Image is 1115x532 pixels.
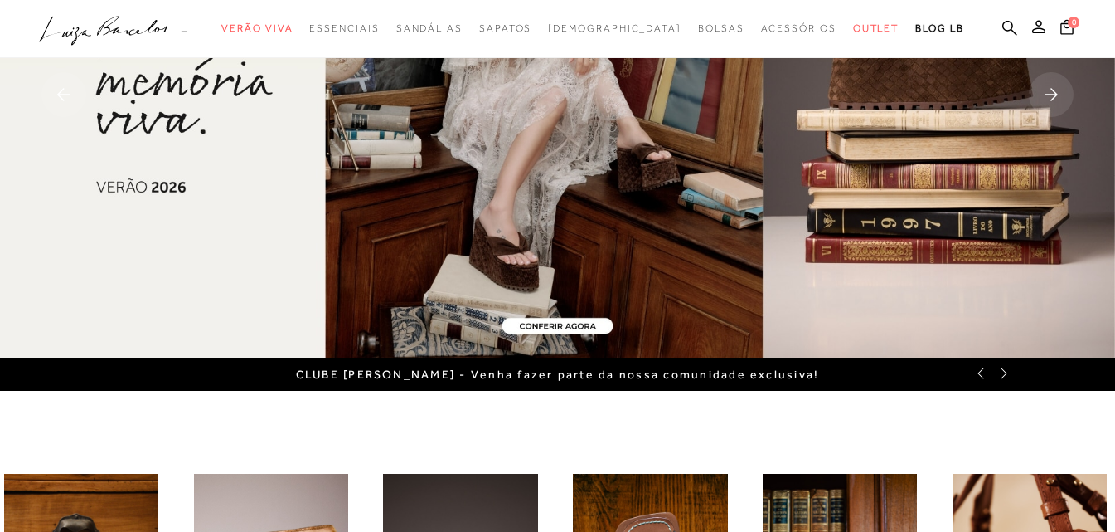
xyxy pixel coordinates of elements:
a: CLUBE [PERSON_NAME] - Venha fazer parte da nossa comunidade exclusiva! [296,368,820,381]
a: categoryNavScreenReaderText [221,13,293,44]
span: Outlet [853,22,899,34]
a: noSubCategoriesText [548,13,681,44]
span: Bolsas [698,22,744,34]
span: Sapatos [479,22,531,34]
span: Sandálias [396,22,463,34]
a: categoryNavScreenReaderText [309,13,379,44]
a: categoryNavScreenReaderText [396,13,463,44]
a: categoryNavScreenReaderText [479,13,531,44]
span: Essenciais [309,22,379,34]
span: Acessórios [761,22,836,34]
span: [DEMOGRAPHIC_DATA] [548,22,681,34]
span: Verão Viva [221,22,293,34]
a: BLOG LB [915,13,963,44]
a: categoryNavScreenReaderText [698,13,744,44]
span: 0 [1068,17,1079,28]
a: categoryNavScreenReaderText [761,13,836,44]
a: categoryNavScreenReaderText [853,13,899,44]
span: BLOG LB [915,22,963,34]
button: 0 [1055,18,1079,41]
